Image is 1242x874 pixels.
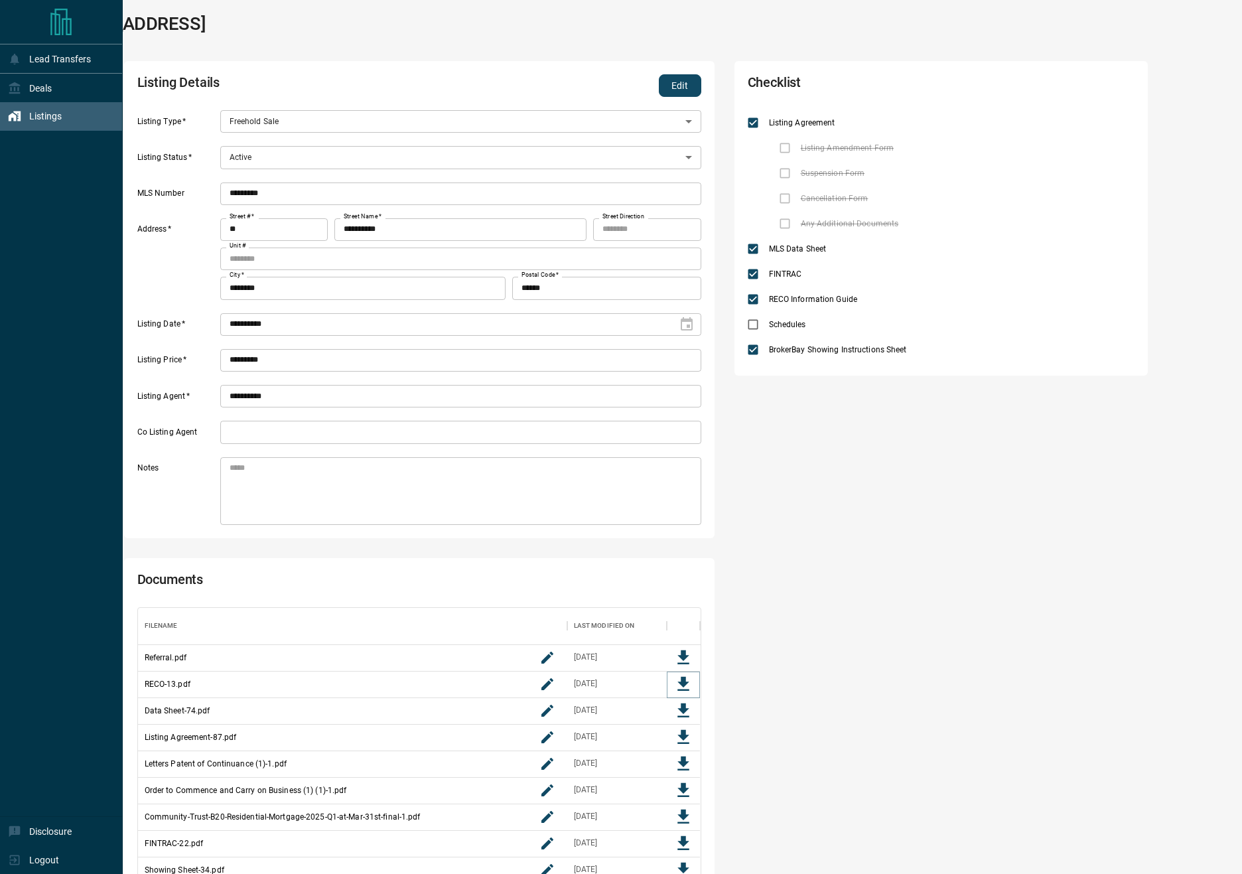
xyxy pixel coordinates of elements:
label: Listing Status [137,152,217,169]
label: Address [137,224,217,299]
label: MLS Number [137,188,217,205]
button: Download File [670,751,697,777]
button: Download File [670,777,697,804]
div: Active [220,146,701,169]
div: Last Modified On [567,607,667,644]
p: FINTRAC-22.pdf [145,838,204,849]
span: Listing Amendment Form [797,142,897,154]
button: rename button [534,751,561,777]
span: Listing Agreement [766,117,839,129]
button: rename button [534,697,561,724]
div: Filename [138,607,567,644]
label: Listing Type [137,116,217,133]
button: rename button [534,830,561,857]
label: Listing Agent [137,391,217,408]
span: Cancellation Form [797,192,872,204]
label: Street Direction [602,212,644,221]
label: Unit # [230,242,246,250]
div: Last Modified On [574,607,635,644]
button: Download File [670,804,697,830]
label: Co Listing Agent [137,427,217,444]
h2: Listing Details [137,74,476,97]
div: Sep 10, 2025 [574,758,598,769]
h2: Documents [137,571,476,594]
label: Street Name [344,212,381,221]
button: rename button [534,724,561,751]
div: Sep 10, 2025 [574,811,598,822]
p: Referral.pdf [145,652,186,664]
div: Sep 10, 2025 [574,731,598,743]
p: Data Sheet-74.pdf [145,705,210,717]
button: Download File [670,671,697,697]
span: RECO Information Guide [766,293,861,305]
p: Listing Agreement-87.pdf [145,731,237,743]
div: Freehold Sale [220,110,701,133]
button: rename button [534,777,561,804]
p: Community-Trust-B20-Residential-Mortgage-2025-Q1-at-Mar-31st-final-1.pdf [145,811,421,823]
button: Download File [670,724,697,751]
button: Download File [670,697,697,724]
div: Sep 10, 2025 [574,705,598,716]
p: Order to Commence and Carry on Business (1) (1)-1.pdf [145,784,347,796]
label: City [230,271,244,279]
h2: Checklist [748,74,980,97]
label: Notes [137,463,217,525]
span: BrokerBay Showing Instructions Sheet [766,344,910,356]
span: Schedules [766,319,809,330]
div: Sep 10, 2025 [574,678,598,690]
div: Sep 10, 2025 [574,652,598,663]
button: rename button [534,644,561,671]
p: RECO-13.pdf [145,678,190,690]
button: Download File [670,830,697,857]
div: Filename [145,607,178,644]
button: Download File [670,644,697,671]
button: rename button [534,671,561,697]
button: rename button [534,804,561,830]
span: MLS Data Sheet [766,243,830,255]
div: Sep 10, 2025 [574,784,598,796]
div: Sep 10, 2025 [574,838,598,849]
label: Listing Date [137,319,217,336]
span: Any Additional Documents [797,218,902,230]
button: Edit [659,74,701,97]
span: Suspension Form [797,167,868,179]
label: Postal Code [521,271,559,279]
h1: [STREET_ADDRESS] [45,13,206,35]
span: FINTRAC [766,268,805,280]
p: Letters Patent of Continuance (1)-1.pdf [145,758,287,770]
label: Listing Price [137,354,217,372]
label: Street # [230,212,254,221]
